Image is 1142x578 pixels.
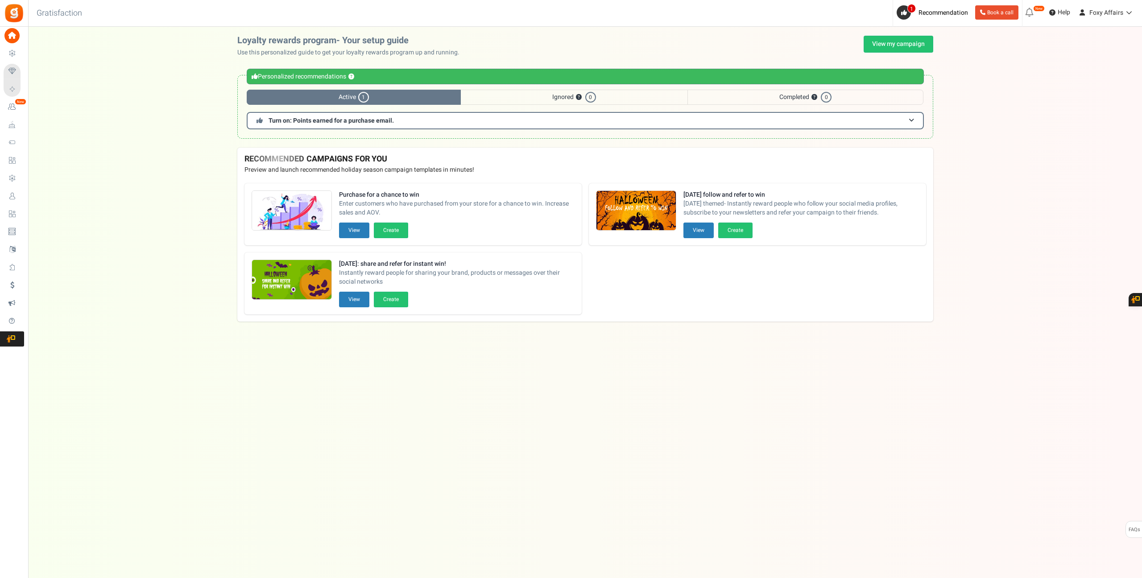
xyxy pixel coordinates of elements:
[718,223,753,238] button: Create
[237,48,467,57] p: Use this personalized guide to get your loyalty rewards program up and running.
[907,4,916,13] span: 1
[576,95,582,100] button: ?
[339,268,575,286] span: Instantly reward people for sharing your brand, products or messages over their social networks
[244,165,926,174] p: Preview and launch recommended holiday season campaign templates in minutes!
[339,190,575,199] strong: Purchase for a chance to win
[358,92,369,103] span: 1
[897,5,972,20] a: 1 Recommendation
[252,260,331,300] img: Recommended Campaigns
[339,292,369,307] button: View
[919,8,968,17] span: Recommendation
[15,99,26,105] em: New
[339,223,369,238] button: View
[237,36,467,45] h2: Loyalty rewards program- Your setup guide
[585,92,596,103] span: 0
[4,99,24,115] a: New
[244,155,926,164] h4: RECOMMENDED CAMPAIGNS FOR YOU
[687,90,923,105] span: Completed
[374,292,408,307] button: Create
[461,90,687,105] span: Ignored
[683,190,919,199] strong: [DATE] follow and refer to win
[1089,8,1123,17] span: Foxy Affairs
[864,36,933,53] a: View my campaign
[27,4,92,22] h3: Gratisfaction
[1128,521,1140,538] span: FAQs
[596,191,676,231] img: Recommended Campaigns
[975,5,1018,20] a: Book a call
[339,199,575,217] span: Enter customers who have purchased from your store for a chance to win. Increase sales and AOV.
[252,191,331,231] img: Recommended Campaigns
[1033,5,1045,12] em: New
[269,116,394,125] span: Turn on: Points earned for a purchase email.
[339,260,575,268] strong: [DATE]: share and refer for instant win!
[811,95,817,100] button: ?
[4,3,24,23] img: Gratisfaction
[1055,8,1070,17] span: Help
[1046,5,1074,20] a: Help
[247,90,461,105] span: Active
[821,92,832,103] span: 0
[247,69,924,84] div: Personalized recommendations
[374,223,408,238] button: Create
[683,223,714,238] button: View
[683,199,919,217] span: [DATE] themed- Instantly reward people who follow your social media profiles, subscribe to your n...
[348,74,354,80] button: ?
